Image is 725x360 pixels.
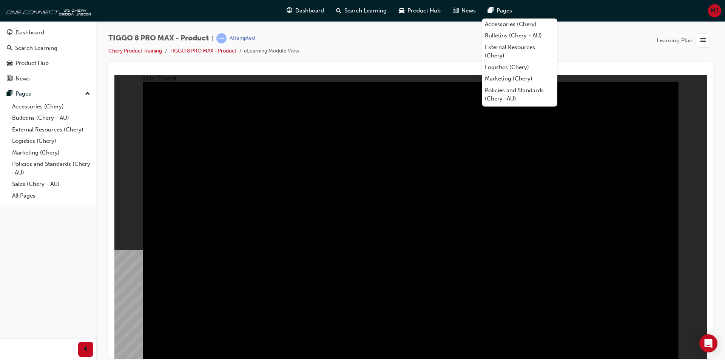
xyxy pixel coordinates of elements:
[3,72,93,86] a: News
[281,3,330,19] a: guage-iconDashboard
[7,60,12,67] span: car-icon
[482,19,557,30] a: Accessories (Chery)
[85,89,90,99] span: up-icon
[9,135,93,147] a: Logistics (Chery)
[230,35,255,42] div: Attempted
[9,178,93,190] a: Sales (Chery - AU)
[7,29,12,36] span: guage-icon
[3,87,93,101] button: Pages
[7,76,12,82] span: news-icon
[15,28,44,37] div: Dashboard
[7,91,12,97] span: pages-icon
[9,158,93,178] a: Policies and Standards (Chery -AU)
[407,6,441,15] span: Product Hub
[3,24,93,87] button: DashboardSearch LearningProduct HubNews
[108,48,162,54] a: Chery Product Training
[482,62,557,73] a: Logistics (Chery)
[482,30,557,42] a: Bulletins (Chery - AU)
[15,59,49,68] div: Product Hub
[3,41,93,55] a: Search Learning
[9,124,93,136] a: External Resources (Chery)
[15,44,57,53] div: Search Learning
[15,90,31,98] div: Pages
[9,147,93,159] a: Marketing (Chery)
[216,33,227,43] span: learningRecordVerb_ATTEMPT-icon
[711,6,719,15] span: MJ
[244,47,299,56] li: eLearning Module View
[344,6,387,15] span: Search Learning
[336,6,341,15] span: search-icon
[461,6,476,15] span: News
[482,105,557,116] a: Sales (Chery - AU)
[330,3,393,19] a: search-iconSearch Learning
[482,85,557,105] a: Policies and Standards (Chery -AU)
[657,36,693,45] span: Learning Plan
[453,6,458,15] span: news-icon
[482,42,557,62] a: External Resources (Chery)
[399,6,404,15] span: car-icon
[15,74,30,83] div: News
[3,26,93,40] a: Dashboard
[657,33,713,48] button: Learning Plan
[108,34,209,43] span: TIGGO 8 PRO MAX - Product
[393,3,447,19] a: car-iconProduct Hub
[295,6,324,15] span: Dashboard
[3,56,93,70] a: Product Hub
[9,101,93,113] a: Accessories (Chery)
[7,45,12,52] span: search-icon
[4,3,91,18] img: oneconnect
[83,345,89,354] span: prev-icon
[212,34,213,43] span: |
[287,6,292,15] span: guage-icon
[9,112,93,124] a: Bulletins (Chery - AU)
[170,48,236,54] a: TIGGO 8 PRO MAX - Product
[9,190,93,202] a: All Pages
[482,73,557,85] a: Marketing (Chery)
[447,3,482,19] a: news-iconNews
[488,6,494,15] span: pages-icon
[699,334,717,352] div: Open Intercom Messenger
[708,4,721,17] button: MJ
[700,36,706,45] span: list-icon
[482,3,518,19] a: pages-iconPages
[497,6,512,15] span: Pages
